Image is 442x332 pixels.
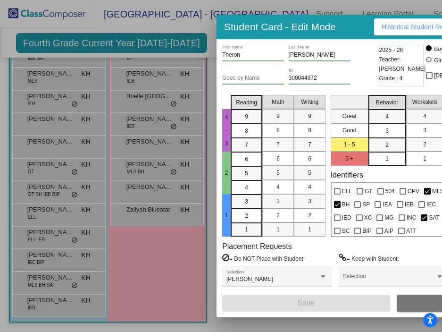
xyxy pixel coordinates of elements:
span: Reading [236,98,257,107]
span: 3 [245,197,248,206]
span: 4 [308,183,311,191]
span: 8 [276,126,280,135]
span: 9 [276,112,280,120]
span: 1 [423,154,426,163]
span: 9 [245,112,248,121]
span: SP [362,199,370,210]
span: Teacher: [PERSON_NAME] [379,55,426,74]
span: GT [365,186,373,197]
span: IEC [426,199,436,210]
span: Writing [301,98,318,106]
span: 4 - 3 [222,114,231,147]
span: 2025 - 26 [379,45,403,55]
span: 7 [245,141,248,149]
span: 4 [385,112,389,121]
label: = Keep with Student: [339,254,399,263]
span: 1 [276,225,280,234]
span: 9 [308,112,311,120]
span: MG [384,212,393,223]
span: IED [342,212,351,223]
h3: Student Card - Edit Mode [224,21,336,33]
span: IEA [383,199,392,210]
span: 3 [385,127,389,135]
span: 8 [245,127,248,135]
span: Math [272,98,284,106]
span: 6 [308,154,311,163]
span: GPV [408,186,419,197]
span: INC [407,212,417,223]
span: 6 [276,154,280,163]
span: IEB [405,199,414,210]
span: [PERSON_NAME] [226,276,273,282]
span: 2 [308,211,311,220]
span: 4 [423,112,426,120]
span: 7 [276,140,280,149]
span: 7 [308,140,311,149]
span: 3 [423,126,426,135]
span: ATT [406,225,417,237]
span: BIP [362,225,371,237]
span: 2 [222,170,231,176]
span: 5 [245,169,248,178]
span: AIP [384,225,393,237]
span: 2 [245,212,248,220]
span: Behavior [376,98,398,107]
span: 6 [245,155,248,163]
span: 2 [276,211,280,220]
span: 5 [276,169,280,177]
span: 4 [276,183,280,191]
span: Workskills [412,98,438,106]
input: Enter ID [289,75,350,82]
span: 3 [308,197,311,205]
span: 504 [385,186,395,197]
span: 1 [308,225,311,234]
button: Save [222,295,390,312]
label: Identifiers [331,170,363,179]
span: Grade : 4 [379,74,403,83]
span: 1 [385,154,389,163]
label: Placement Requests [222,242,292,251]
span: 2 [423,140,426,149]
span: BH [342,199,350,210]
span: XC [364,212,372,223]
label: = Do NOT Place with Student: [222,254,305,263]
span: 4 [245,183,248,192]
span: ELL [342,186,352,197]
span: 1 [245,225,248,234]
span: 3 [276,197,280,205]
span: SC [342,225,350,237]
span: 2 [385,141,389,149]
span: 1 [222,212,231,219]
span: 5 [308,169,311,177]
span: 8 [308,126,311,135]
span: Save [298,299,315,307]
span: SAT [429,212,439,223]
input: goes by name [222,75,284,82]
